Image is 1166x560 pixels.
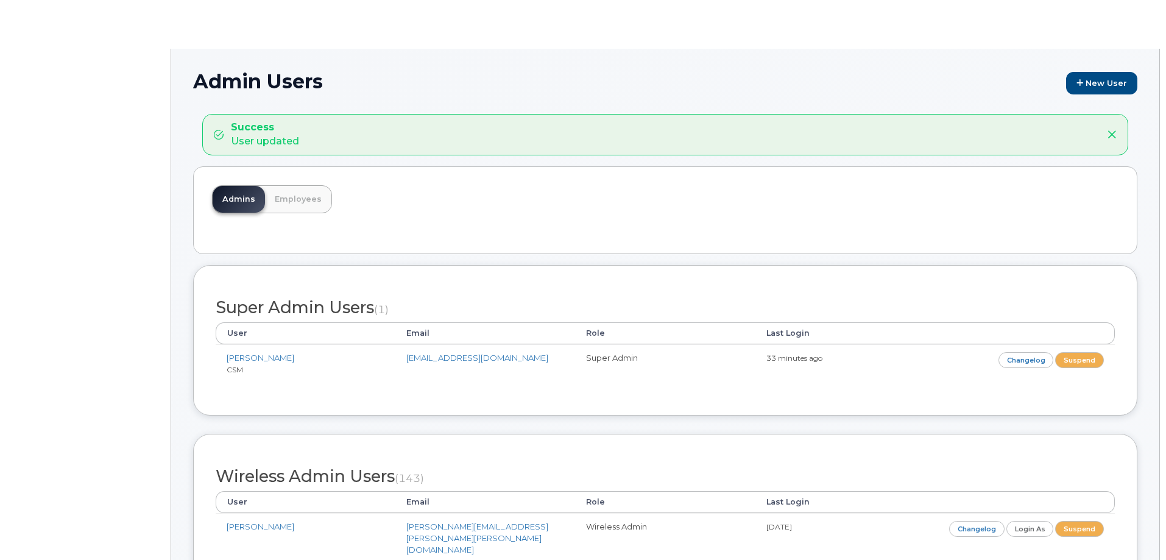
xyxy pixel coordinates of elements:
[395,491,575,513] th: Email
[1006,521,1054,536] a: Login as
[227,365,243,374] small: CSM
[216,491,395,513] th: User
[265,186,331,213] a: Employees
[216,299,1115,317] h2: Super Admin Users
[395,322,575,344] th: Email
[193,71,1137,94] h1: Admin Users
[406,353,548,363] a: [EMAIL_ADDRESS][DOMAIN_NAME]
[949,521,1005,536] a: Changelog
[395,472,424,484] small: (143)
[231,121,299,149] div: User updated
[227,522,294,531] a: [PERSON_NAME]
[231,121,299,135] strong: Success
[1066,72,1137,94] a: New User
[998,352,1054,367] a: Changelog
[1055,352,1104,367] a: Suspend
[213,186,265,213] a: Admins
[575,491,755,513] th: Role
[755,322,935,344] th: Last Login
[374,303,389,316] small: (1)
[406,522,548,554] a: [PERSON_NAME][EMAIL_ADDRESS][PERSON_NAME][PERSON_NAME][DOMAIN_NAME]
[575,322,755,344] th: Role
[575,344,755,382] td: Super Admin
[227,353,294,363] a: [PERSON_NAME]
[766,353,822,363] small: 33 minutes ago
[1055,521,1104,536] a: Suspend
[216,322,395,344] th: User
[755,491,935,513] th: Last Login
[216,467,1115,486] h2: Wireless Admin Users
[766,522,792,531] small: [DATE]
